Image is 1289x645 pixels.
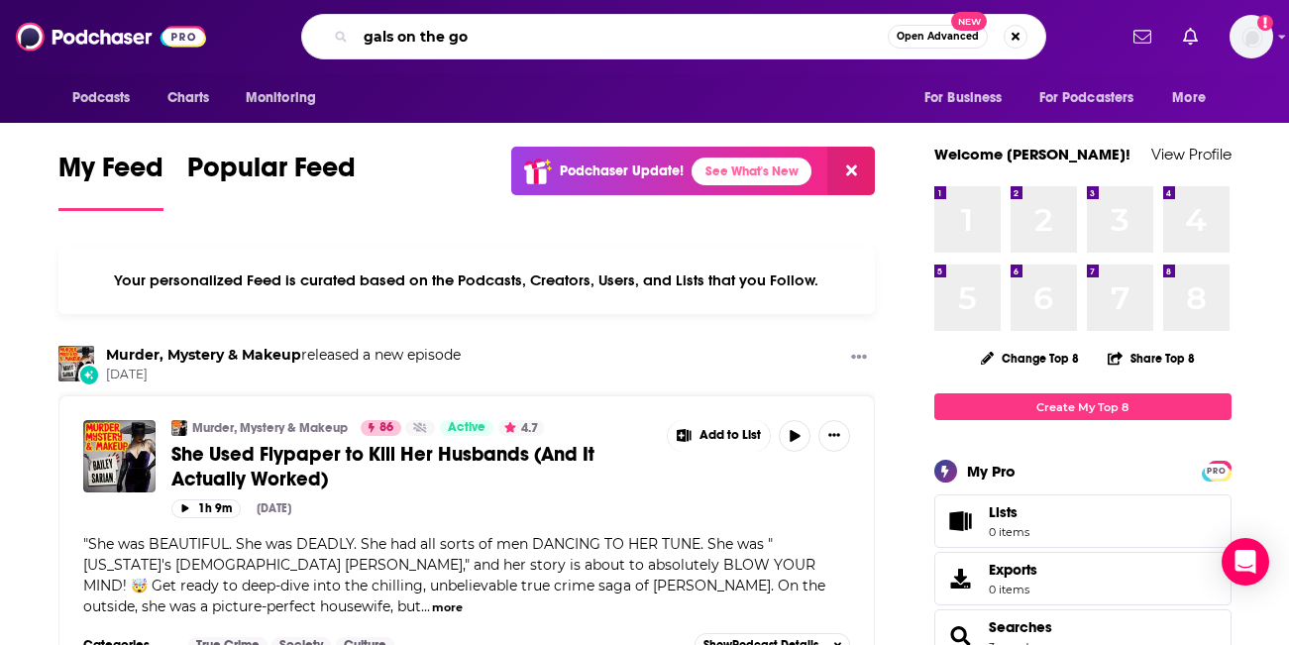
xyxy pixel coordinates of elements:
[1039,84,1134,112] span: For Podcasters
[692,158,811,185] a: See What's New
[171,499,241,518] button: 1h 9m
[361,420,401,436] a: 86
[187,151,356,211] a: Popular Feed
[155,79,222,117] a: Charts
[1205,464,1229,479] span: PRO
[106,346,301,364] a: Murder, Mystery & Makeup
[951,12,987,31] span: New
[83,535,825,615] span: She was BEAUTIFUL. She was DEADLY. She had all sorts of men DANCING TO HER TUNE. She was "[US_STA...
[934,494,1232,548] a: Lists
[969,346,1092,371] button: Change Top 8
[192,420,348,436] a: Murder, Mystery & Makeup
[106,346,461,365] h3: released a new episode
[934,393,1232,420] a: Create My Top 8
[818,420,850,452] button: Show More Button
[187,151,356,196] span: Popular Feed
[171,442,653,491] a: She Used Flypaper to Kill Her Husbands (And It Actually Worked)
[448,418,485,438] span: Active
[934,145,1130,163] a: Welcome [PERSON_NAME]!
[421,597,430,615] span: ...
[1230,15,1273,58] span: Logged in as evankrask
[58,346,94,381] img: Murder, Mystery & Makeup
[440,420,493,436] a: Active
[257,501,291,515] div: [DATE]
[379,418,393,438] span: 86
[924,84,1003,112] span: For Business
[1151,145,1232,163] a: View Profile
[301,14,1046,59] div: Search podcasts, credits, & more...
[232,79,342,117] button: open menu
[498,420,544,436] button: 4.7
[941,507,981,535] span: Lists
[897,32,979,42] span: Open Advanced
[911,79,1027,117] button: open menu
[843,346,875,371] button: Show More Button
[989,525,1029,539] span: 0 items
[989,583,1037,596] span: 0 items
[1026,79,1163,117] button: open menu
[989,618,1052,636] a: Searches
[83,535,825,615] span: "
[1205,463,1229,478] a: PRO
[171,442,594,491] span: She Used Flypaper to Kill Her Husbands (And It Actually Worked)
[356,21,888,53] input: Search podcasts, credits, & more...
[78,364,100,385] div: New Episode
[967,462,1016,481] div: My Pro
[58,151,163,211] a: My Feed
[167,84,210,112] span: Charts
[1126,20,1159,54] a: Show notifications dropdown
[934,552,1232,605] a: Exports
[106,367,461,383] span: [DATE]
[1175,20,1206,54] a: Show notifications dropdown
[58,151,163,196] span: My Feed
[1222,538,1269,586] div: Open Intercom Messenger
[432,599,463,616] button: more
[1158,79,1231,117] button: open menu
[246,84,316,112] span: Monitoring
[16,18,206,55] img: Podchaser - Follow, Share and Rate Podcasts
[888,25,988,49] button: Open AdvancedNew
[668,420,771,452] button: Show More Button
[1107,339,1196,377] button: Share Top 8
[58,247,876,314] div: Your personalized Feed is curated based on the Podcasts, Creators, Users, and Lists that you Follow.
[1172,84,1206,112] span: More
[1257,15,1273,31] svg: Add a profile image
[560,162,684,179] p: Podchaser Update!
[989,561,1037,579] span: Exports
[1230,15,1273,58] img: User Profile
[941,565,981,592] span: Exports
[989,503,1029,521] span: Lists
[699,428,761,443] span: Add to List
[171,420,187,436] img: Murder, Mystery & Makeup
[58,79,157,117] button: open menu
[989,503,1018,521] span: Lists
[72,84,131,112] span: Podcasts
[83,420,156,492] img: She Used Flypaper to Kill Her Husbands (And It Actually Worked)
[1230,15,1273,58] button: Show profile menu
